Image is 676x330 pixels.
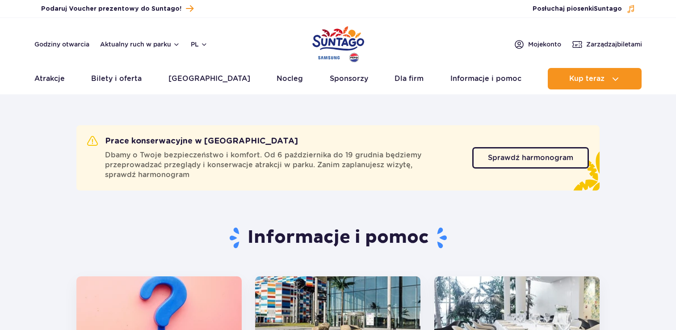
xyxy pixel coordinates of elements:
[572,39,642,50] a: Zarządzajbiletami
[330,68,368,89] a: Sponsorzy
[34,40,89,49] a: Godziny otwarcia
[105,150,462,180] span: Dbamy o Twoje bezpieczeństwo i komfort. Od 6 października do 19 grudnia będziemy przeprowadzać pr...
[41,4,181,13] span: Podaruj Voucher prezentowy do Suntago!
[41,3,193,15] a: Podaruj Voucher prezentowy do Suntago!
[569,75,605,83] span: Kup teraz
[514,39,561,50] a: Mojekonto
[533,4,635,13] button: Posłuchaj piosenkiSuntago
[191,40,208,49] button: pl
[594,6,622,12] span: Suntago
[312,22,364,63] a: Park of Poland
[472,147,589,169] a: Sprawdź harmonogram
[277,68,303,89] a: Nocleg
[533,4,622,13] span: Posłuchaj piosenki
[34,68,65,89] a: Atrakcje
[100,41,180,48] button: Aktualny ruch w parku
[395,68,424,89] a: Dla firm
[586,40,642,49] span: Zarządzaj biletami
[87,136,298,147] h2: Prace konserwacyjne w [GEOGRAPHIC_DATA]
[548,68,642,89] button: Kup teraz
[488,154,573,161] span: Sprawdź harmonogram
[91,68,142,89] a: Bilety i oferta
[168,68,250,89] a: [GEOGRAPHIC_DATA]
[528,40,561,49] span: Moje konto
[450,68,521,89] a: Informacje i pomoc
[76,226,600,250] h1: Informacje i pomoc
